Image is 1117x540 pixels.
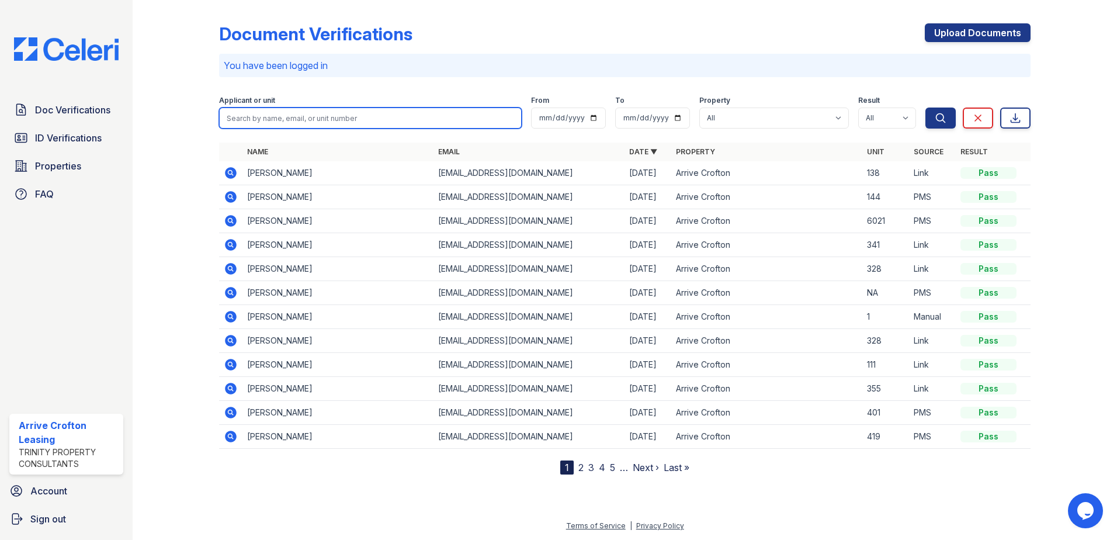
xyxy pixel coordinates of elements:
td: [PERSON_NAME] [242,353,433,377]
td: [EMAIL_ADDRESS][DOMAIN_NAME] [433,161,625,185]
td: [EMAIL_ADDRESS][DOMAIN_NAME] [433,425,625,449]
td: [DATE] [625,185,671,209]
td: 341 [862,233,909,257]
td: [EMAIL_ADDRESS][DOMAIN_NAME] [433,185,625,209]
td: [EMAIL_ADDRESS][DOMAIN_NAME] [433,377,625,401]
td: 138 [862,161,909,185]
td: [EMAIL_ADDRESS][DOMAIN_NAME] [433,353,625,377]
td: [EMAIL_ADDRESS][DOMAIN_NAME] [433,305,625,329]
td: Arrive Crofton [671,209,862,233]
span: … [620,461,628,475]
img: CE_Logo_Blue-a8612792a0a2168367f1c8372b55b34899dd931a85d93a1a3d3e32e68fde9ad4.png [5,37,128,61]
a: Next › [633,462,659,473]
td: Arrive Crofton [671,281,862,305]
td: [PERSON_NAME] [242,161,433,185]
a: 4 [599,462,605,473]
div: Trinity Property Consultants [19,446,119,470]
a: 3 [588,462,594,473]
p: You have been logged in [224,58,1026,72]
td: 328 [862,257,909,281]
td: [EMAIL_ADDRESS][DOMAIN_NAME] [433,281,625,305]
a: Date ▼ [629,147,657,156]
td: Arrive Crofton [671,353,862,377]
td: Arrive Crofton [671,425,862,449]
a: FAQ [9,182,123,206]
td: [PERSON_NAME] [242,401,433,425]
td: 401 [862,401,909,425]
td: Arrive Crofton [671,257,862,281]
input: Search by name, email, or unit number [219,108,522,129]
span: Account [30,484,67,498]
div: Pass [960,239,1017,251]
td: [EMAIL_ADDRESS][DOMAIN_NAME] [433,209,625,233]
td: PMS [909,401,956,425]
td: [DATE] [625,401,671,425]
div: Pass [960,311,1017,323]
td: Arrive Crofton [671,401,862,425]
span: Doc Verifications [35,103,110,117]
a: Privacy Policy [636,521,684,530]
td: PMS [909,425,956,449]
span: FAQ [35,187,54,201]
td: NA [862,281,909,305]
div: Arrive Crofton Leasing [19,418,119,446]
td: 6021 [862,209,909,233]
a: 2 [578,462,584,473]
label: Applicant or unit [219,96,275,105]
td: Link [909,233,956,257]
td: [PERSON_NAME] [242,377,433,401]
label: From [531,96,549,105]
a: Upload Documents [925,23,1031,42]
a: Last » [664,462,689,473]
td: Link [909,377,956,401]
div: Pass [960,263,1017,275]
td: [DATE] [625,377,671,401]
td: 328 [862,329,909,353]
div: Pass [960,407,1017,418]
span: ID Verifications [35,131,102,145]
td: 355 [862,377,909,401]
td: [DATE] [625,305,671,329]
td: [EMAIL_ADDRESS][DOMAIN_NAME] [433,329,625,353]
a: Property [676,147,715,156]
td: [PERSON_NAME] [242,209,433,233]
div: Document Verifications [219,23,412,44]
a: Email [438,147,460,156]
td: [DATE] [625,329,671,353]
div: Pass [960,215,1017,227]
a: Properties [9,154,123,178]
div: | [630,521,632,530]
td: Link [909,161,956,185]
td: Arrive Crofton [671,329,862,353]
td: Arrive Crofton [671,377,862,401]
td: [PERSON_NAME] [242,425,433,449]
label: Property [699,96,730,105]
a: Doc Verifications [9,98,123,122]
div: Pass [960,167,1017,179]
div: Pass [960,383,1017,394]
td: [PERSON_NAME] [242,329,433,353]
td: [DATE] [625,281,671,305]
td: [DATE] [625,353,671,377]
a: Terms of Service [566,521,626,530]
div: Pass [960,335,1017,347]
a: Account [5,479,128,503]
td: [EMAIL_ADDRESS][DOMAIN_NAME] [433,233,625,257]
iframe: chat widget [1068,493,1105,528]
td: Arrive Crofton [671,185,862,209]
td: Link [909,329,956,353]
td: [DATE] [625,257,671,281]
td: Link [909,353,956,377]
td: Manual [909,305,956,329]
a: Result [960,147,988,156]
td: PMS [909,209,956,233]
a: ID Verifications [9,126,123,150]
td: [EMAIL_ADDRESS][DOMAIN_NAME] [433,257,625,281]
td: [PERSON_NAME] [242,257,433,281]
a: Name [247,147,268,156]
td: 111 [862,353,909,377]
td: [DATE] [625,161,671,185]
div: Pass [960,359,1017,371]
td: [DATE] [625,425,671,449]
a: 5 [610,462,615,473]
